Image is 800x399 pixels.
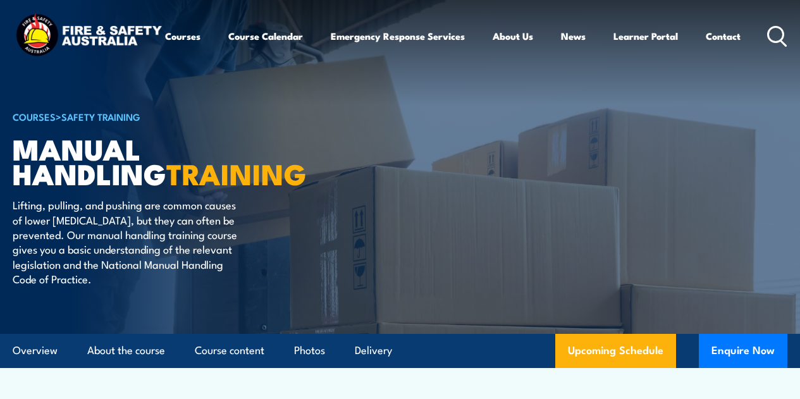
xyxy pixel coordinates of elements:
[61,109,140,123] a: Safety Training
[355,334,392,367] a: Delivery
[613,21,678,51] a: Learner Portal
[195,334,264,367] a: Course content
[294,334,325,367] a: Photos
[228,21,303,51] a: Course Calendar
[13,197,243,286] p: Lifting, pulling, and pushing are common causes of lower [MEDICAL_DATA], but they can often be pr...
[331,21,465,51] a: Emergency Response Services
[699,334,787,368] button: Enquire Now
[13,109,56,123] a: COURSES
[13,136,325,185] h1: Manual Handling
[87,334,165,367] a: About the course
[165,21,200,51] a: Courses
[561,21,586,51] a: News
[555,334,676,368] a: Upcoming Schedule
[13,334,58,367] a: Overview
[493,21,533,51] a: About Us
[706,21,741,51] a: Contact
[166,151,307,195] strong: TRAINING
[13,109,325,124] h6: >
